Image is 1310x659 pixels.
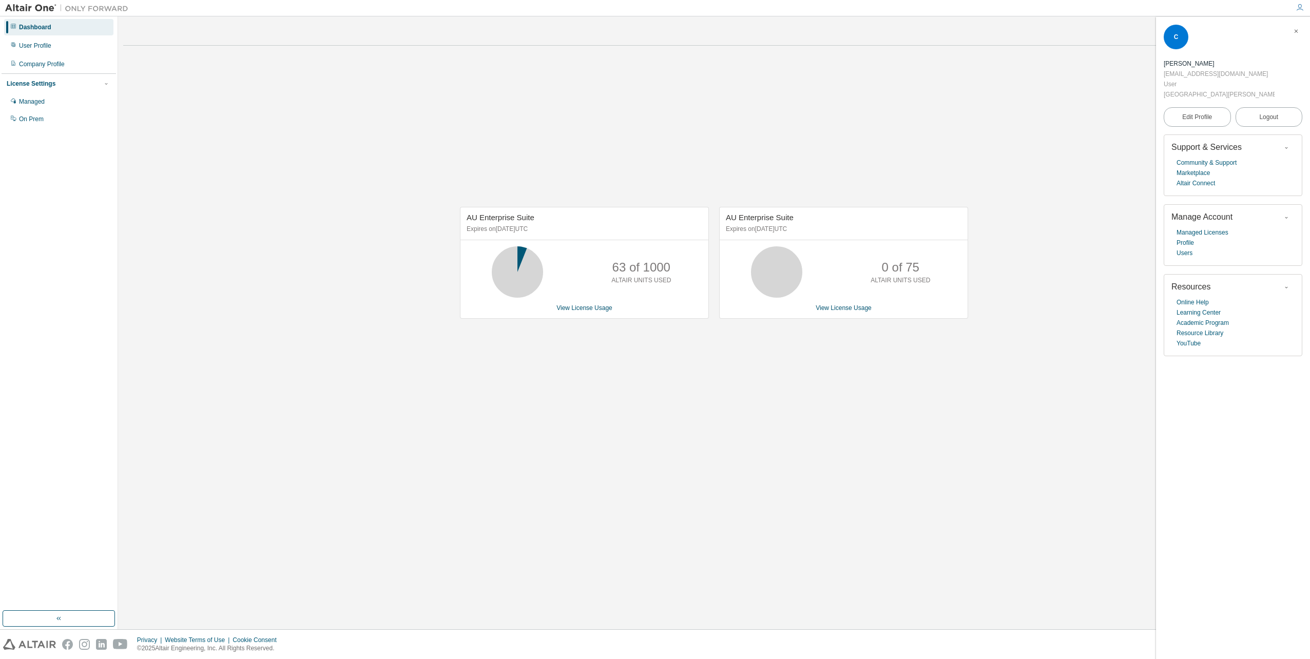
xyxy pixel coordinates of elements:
[1177,338,1201,348] a: YouTube
[1164,69,1275,79] div: [EMAIL_ADDRESS][DOMAIN_NAME]
[1164,107,1231,127] a: Edit Profile
[19,23,51,31] div: Dashboard
[1164,79,1275,89] div: User
[1177,238,1194,248] a: Profile
[233,636,282,644] div: Cookie Consent
[1177,328,1223,338] a: Resource Library
[882,259,919,276] p: 0 of 75
[137,636,165,644] div: Privacy
[612,259,670,276] p: 63 of 1000
[5,3,133,13] img: Altair One
[1236,107,1303,127] button: Logout
[1164,59,1275,69] div: Caio Dantas
[1177,158,1237,168] a: Community & Support
[113,639,128,650] img: youtube.svg
[467,225,700,234] p: Expires on [DATE] UTC
[816,304,872,312] a: View License Usage
[467,213,534,222] span: AU Enterprise Suite
[3,639,56,650] img: altair_logo.svg
[1177,307,1221,318] a: Learning Center
[1177,318,1229,328] a: Academic Program
[556,304,612,312] a: View License Usage
[1177,168,1210,178] a: Marketplace
[19,42,51,50] div: User Profile
[611,276,671,285] p: ALTAIR UNITS USED
[79,639,90,650] img: instagram.svg
[1177,297,1209,307] a: Online Help
[1177,178,1215,188] a: Altair Connect
[871,276,930,285] p: ALTAIR UNITS USED
[96,639,107,650] img: linkedin.svg
[62,639,73,650] img: facebook.svg
[19,60,65,68] div: Company Profile
[726,225,959,234] p: Expires on [DATE] UTC
[1171,282,1210,291] span: Resources
[1259,112,1278,122] span: Logout
[1174,33,1179,41] span: C
[1171,212,1232,221] span: Manage Account
[1182,113,1212,121] span: Edit Profile
[1177,248,1192,258] a: Users
[726,213,794,222] span: AU Enterprise Suite
[137,644,283,653] p: © 2025 Altair Engineering, Inc. All Rights Reserved.
[7,80,55,88] div: License Settings
[19,115,44,123] div: On Prem
[165,636,233,644] div: Website Terms of Use
[19,98,45,106] div: Managed
[1171,143,1242,151] span: Support & Services
[1164,89,1275,100] div: [GEOGRAPHIC_DATA][PERSON_NAME]
[1177,227,1228,238] a: Managed Licenses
